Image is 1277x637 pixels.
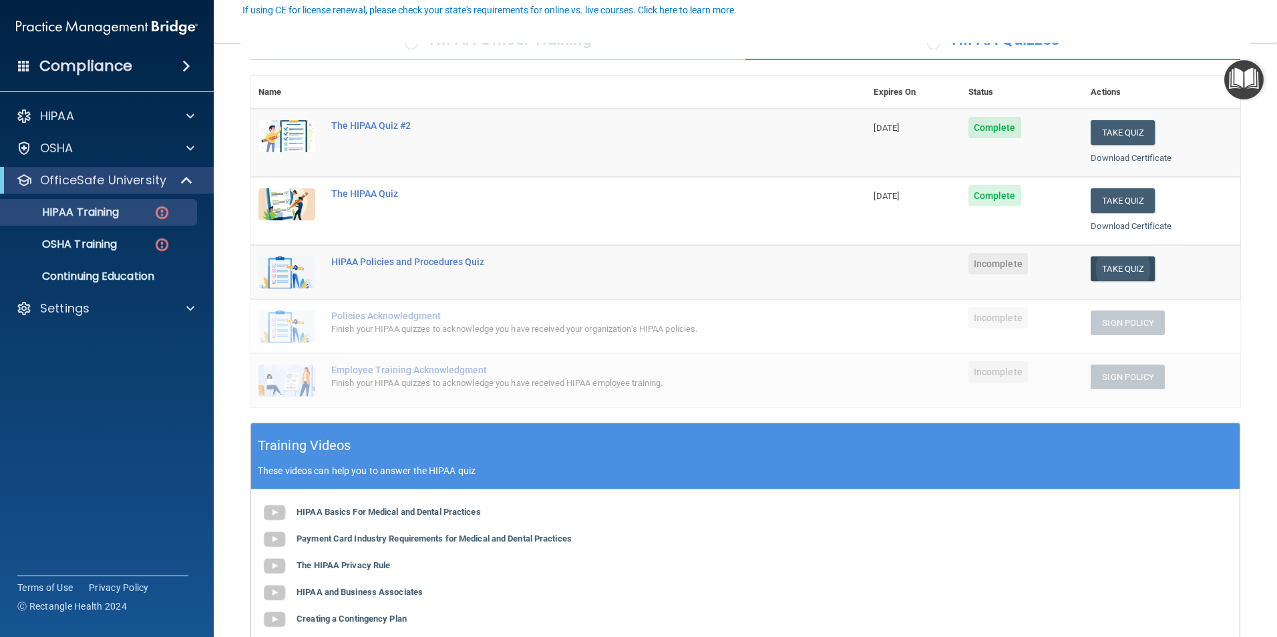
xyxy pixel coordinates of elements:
[16,140,194,156] a: OSHA
[240,3,739,17] button: If using CE for license renewal, please check your state's requirements for online vs. live cours...
[1091,310,1165,335] button: Sign Policy
[40,300,89,316] p: Settings
[9,206,119,219] p: HIPAA Training
[297,614,407,624] b: Creating a Contingency Plan
[297,587,423,597] b: HIPAA and Business Associates
[9,270,191,283] p: Continuing Education
[242,5,737,15] div: If using CE for license renewal, please check your state's requirements for online vs. live cours...
[866,76,960,109] th: Expires On
[297,507,481,517] b: HIPAA Basics For Medical and Dental Practices
[16,172,194,188] a: OfficeSafe University
[926,29,941,49] span: ✓
[258,465,1233,476] p: These videos can help you to answer the HIPAA quiz
[9,238,117,251] p: OSHA Training
[331,365,799,375] div: Employee Training Acknowledgment
[258,434,351,457] h5: Training Videos
[261,553,288,580] img: gray_youtube_icon.38fcd6cc.png
[404,29,419,49] span: ✓
[331,188,799,199] div: The HIPAA Quiz
[874,123,899,133] span: [DATE]
[331,310,799,321] div: Policies Acknowledgment
[297,534,572,544] b: Payment Card Industry Requirements for Medical and Dental Practices
[16,108,194,124] a: HIPAA
[39,57,132,75] h4: Compliance
[17,581,73,594] a: Terms of Use
[297,560,390,570] b: The HIPAA Privacy Rule
[89,581,149,594] a: Privacy Policy
[40,172,166,188] p: OfficeSafe University
[1091,221,1171,231] a: Download Certificate
[40,108,74,124] p: HIPAA
[331,256,799,267] div: HIPAA Policies and Procedures Quiz
[331,375,799,391] div: Finish your HIPAA quizzes to acknowledge you have received HIPAA employee training.
[17,600,127,613] span: Ⓒ Rectangle Health 2024
[250,76,323,109] th: Name
[1091,365,1165,389] button: Sign Policy
[1091,256,1155,281] button: Take Quiz
[331,321,799,337] div: Finish your HIPAA quizzes to acknowledge you have received your organization’s HIPAA policies.
[154,204,170,221] img: danger-circle.6113f641.png
[1091,120,1155,145] button: Take Quiz
[1083,76,1240,109] th: Actions
[261,606,288,633] img: gray_youtube_icon.38fcd6cc.png
[1091,153,1171,163] a: Download Certificate
[960,76,1083,109] th: Status
[874,191,899,201] span: [DATE]
[154,236,170,253] img: danger-circle.6113f641.png
[261,580,288,606] img: gray_youtube_icon.38fcd6cc.png
[968,361,1028,383] span: Incomplete
[16,300,194,316] a: Settings
[968,185,1021,206] span: Complete
[968,253,1028,274] span: Incomplete
[40,140,73,156] p: OSHA
[1224,60,1264,99] button: Open Resource Center
[16,14,198,41] img: PMB logo
[968,307,1028,329] span: Incomplete
[261,499,288,526] img: gray_youtube_icon.38fcd6cc.png
[261,526,288,553] img: gray_youtube_icon.38fcd6cc.png
[331,120,799,131] div: The HIPAA Quiz #2
[968,117,1021,138] span: Complete
[1091,188,1155,213] button: Take Quiz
